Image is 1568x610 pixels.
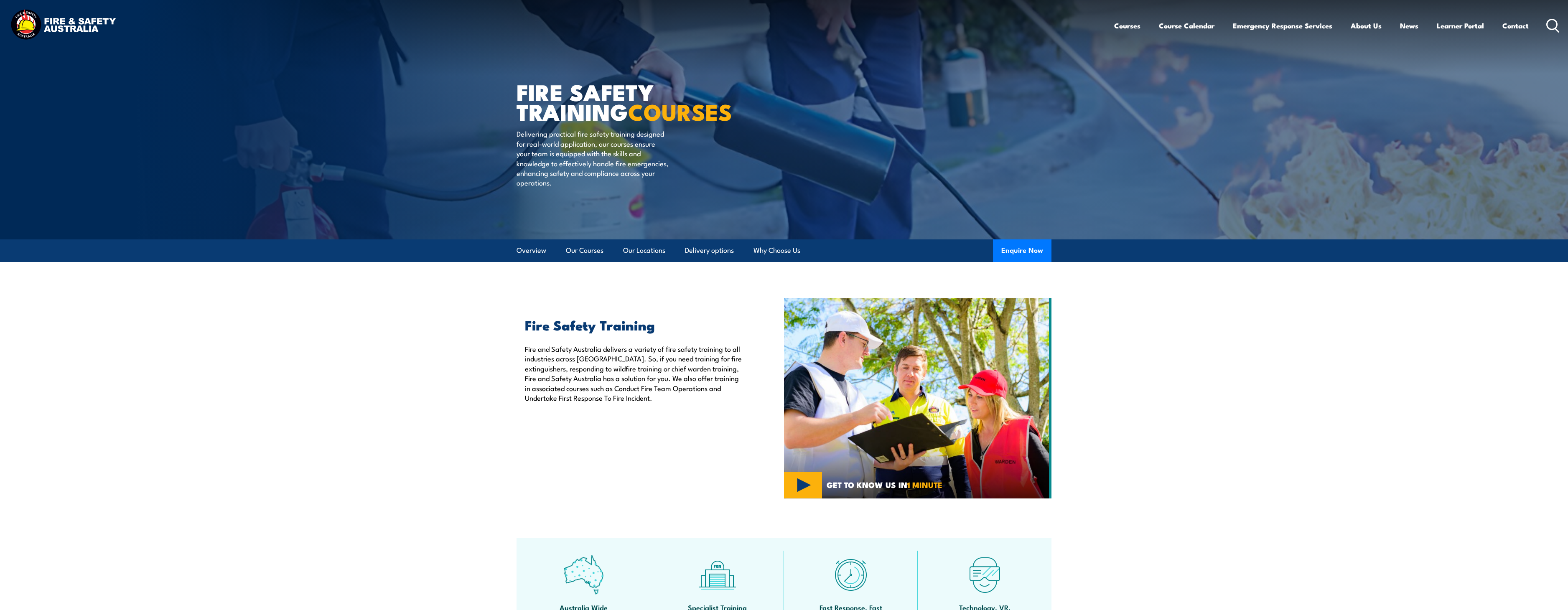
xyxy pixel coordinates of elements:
a: Contact [1502,15,1529,37]
a: Our Locations [623,239,665,262]
strong: 1 MINUTE [907,478,942,491]
img: tech-icon [965,555,1005,595]
span: GET TO KNOW US IN [827,481,942,488]
p: Delivering practical fire safety training designed for real-world application, our courses ensure... [517,129,669,187]
p: Fire and Safety Australia delivers a variety of fire safety training to all industries across [GE... [525,344,746,402]
a: Courses [1114,15,1140,37]
img: auswide-icon [564,555,603,595]
a: Delivery options [685,239,734,262]
a: Why Choose Us [753,239,800,262]
a: Overview [517,239,546,262]
img: Fire Safety Training Courses [784,298,1051,498]
img: facilities-icon [697,555,737,595]
a: Learner Portal [1437,15,1484,37]
h1: FIRE SAFETY TRAINING [517,82,723,121]
a: Our Courses [566,239,603,262]
a: Course Calendar [1159,15,1214,37]
a: News [1400,15,1418,37]
img: fast-icon [831,555,871,595]
button: Enquire Now [993,239,1051,262]
a: About Us [1351,15,1382,37]
strong: COURSES [628,94,732,128]
a: Emergency Response Services [1233,15,1332,37]
h2: Fire Safety Training [525,319,746,330]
